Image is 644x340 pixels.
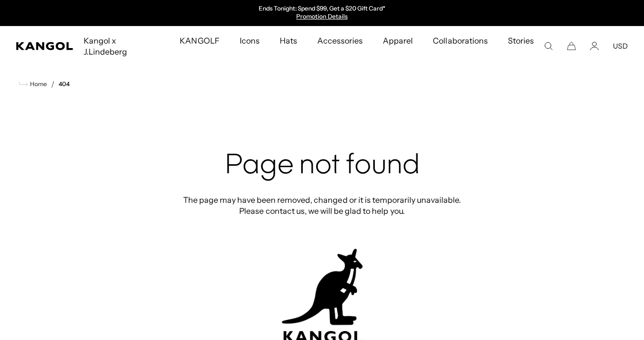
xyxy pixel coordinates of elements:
p: Ends Tonight: Spend $99, Get a $20 Gift Card* [259,5,385,13]
a: Kangol [16,42,74,50]
h2: Page not found [180,150,464,182]
span: KANGOLF [180,26,219,55]
div: Announcement [219,5,425,21]
span: Collaborations [433,26,487,55]
button: USD [613,42,628,51]
a: Collaborations [423,26,497,55]
span: Home [28,81,47,88]
span: Hats [280,26,297,55]
a: Account [590,42,599,51]
span: Apparel [383,26,413,55]
a: Kangol x J.Lindeberg [74,26,170,66]
slideshow-component: Announcement bar [219,5,425,21]
span: Stories [508,26,534,66]
summary: Search here [544,42,553,51]
span: Icons [240,26,260,55]
li: / [47,78,55,90]
a: 404 [59,81,70,88]
a: Home [19,80,47,89]
a: Hats [270,26,307,55]
div: 1 of 2 [219,5,425,21]
a: Icons [230,26,270,55]
span: Accessories [317,26,363,55]
a: Apparel [373,26,423,55]
span: Kangol x J.Lindeberg [84,26,160,66]
button: Cart [567,42,576,51]
a: Stories [498,26,544,66]
a: Accessories [307,26,373,55]
p: The page may have been removed, changed or it is temporarily unavailable. Please contact us, we w... [180,194,464,216]
a: Promotion Details [296,13,347,20]
a: KANGOLF [170,26,229,55]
